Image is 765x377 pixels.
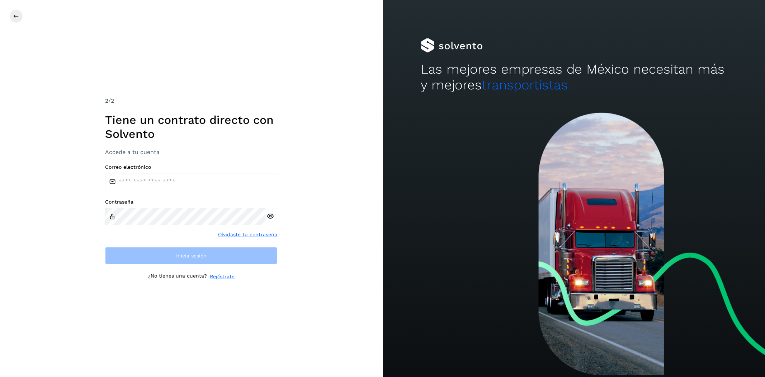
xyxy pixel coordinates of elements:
[105,199,277,205] label: Contraseña
[105,97,108,104] span: 2
[105,149,277,155] h3: Accede a tu cuenta
[105,164,277,170] label: Correo electrónico
[105,97,277,105] div: /2
[105,247,277,264] button: Inicia sesión
[176,253,207,258] span: Inicia sesión
[482,77,568,93] span: transportistas
[421,61,727,93] h2: Las mejores empresas de México necesitan más y mejores
[105,113,277,141] h1: Tiene un contrato directo con Solvento
[210,273,235,280] a: Regístrate
[218,231,277,238] a: Olvidaste tu contraseña
[148,273,207,280] p: ¿No tienes una cuenta?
